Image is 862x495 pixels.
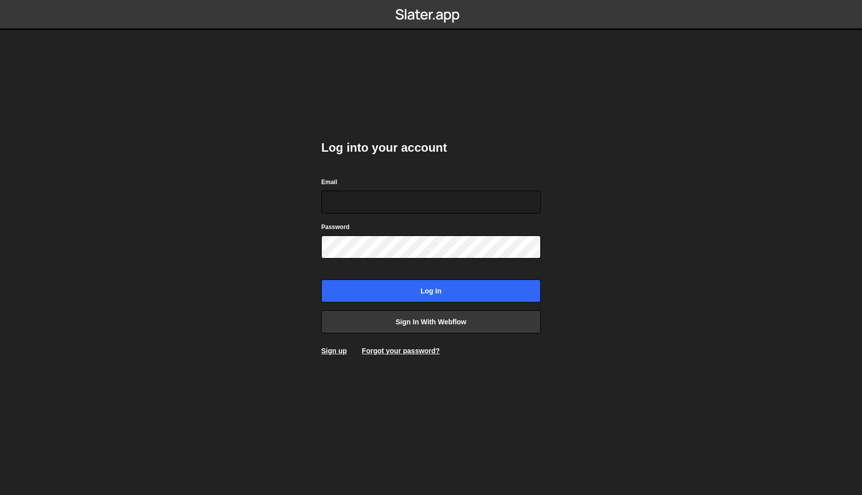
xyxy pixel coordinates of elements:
[321,310,541,333] a: Sign in with Webflow
[321,140,541,156] h2: Log into your account
[321,347,347,355] a: Sign up
[321,177,337,187] label: Email
[321,222,350,232] label: Password
[321,279,541,302] input: Log in
[362,347,439,355] a: Forgot your password?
